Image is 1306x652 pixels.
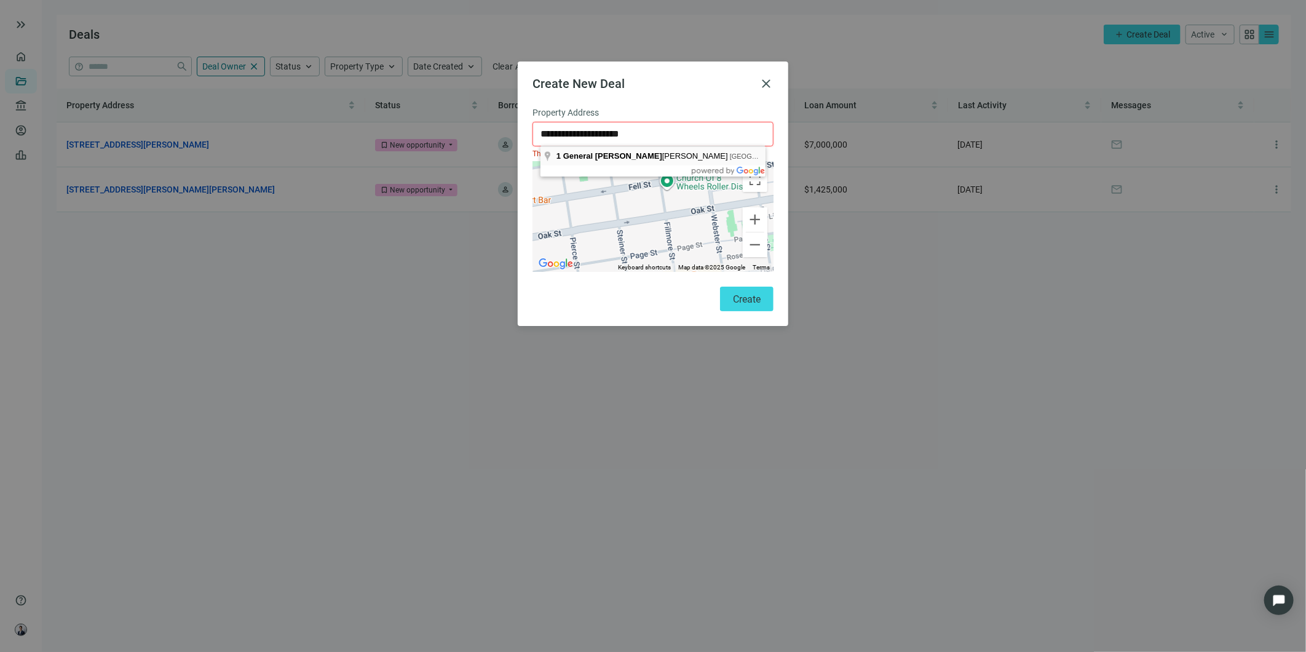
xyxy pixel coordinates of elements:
span: 1 [556,151,561,161]
span: [GEOGRAPHIC_DATA], [GEOGRAPHIC_DATA], [GEOGRAPHIC_DATA] [730,153,949,160]
span: Create [733,293,761,305]
button: Toggle fullscreen view [743,167,767,192]
button: Zoom in [743,207,767,232]
span: Property Address [532,106,599,119]
button: Keyboard shortcuts [618,263,671,272]
span: [PERSON_NAME] [556,151,730,161]
button: close [759,76,774,91]
span: This field is required [532,149,599,158]
div: Open Intercom Messenger [1264,586,1294,615]
a: Terms (opens in new tab) [753,264,770,271]
span: Create New Deal [532,76,625,91]
span: Map data ©2025 Google [678,264,745,271]
button: Zoom out [743,233,767,257]
a: Open this area in Google Maps (opens a new window) [536,256,576,272]
span: General [PERSON_NAME] [563,151,662,161]
button: Create [720,287,774,311]
img: Google [536,256,576,272]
